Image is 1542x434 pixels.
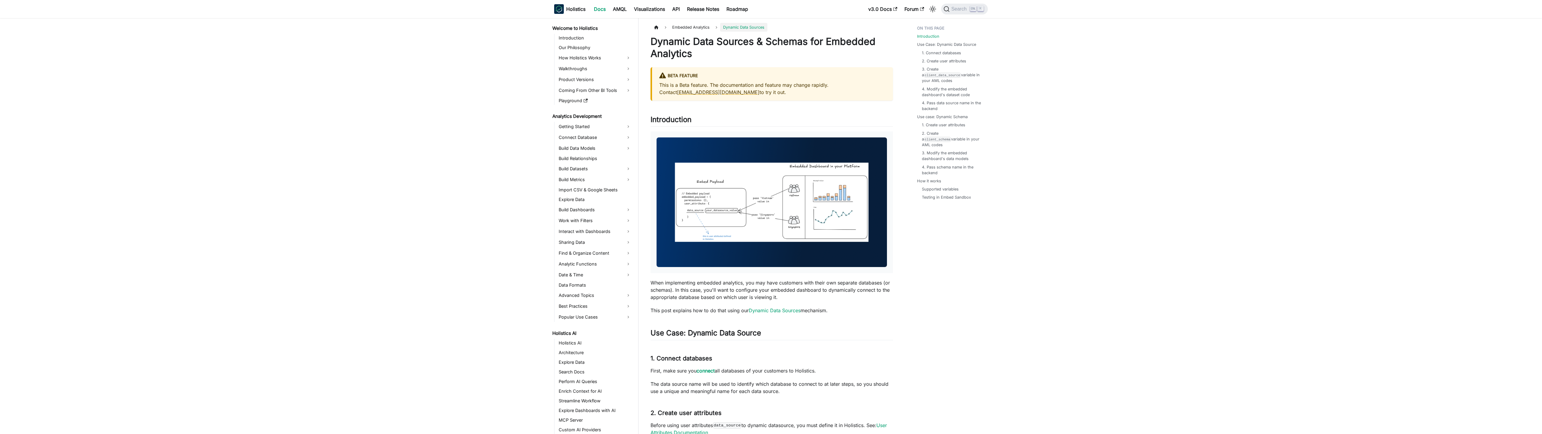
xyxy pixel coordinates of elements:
span: Search [950,6,970,12]
h3: 1. Connect databases [651,355,893,362]
a: API [669,4,683,14]
a: Advanced Topics [557,291,633,300]
h1: Dynamic Data Sources & Schemas for Embedded Analytics [651,36,893,60]
a: Docs [590,4,609,14]
a: Roadmap [723,4,752,14]
a: Visualizations [630,4,669,14]
span: Embedded Analytics [669,23,713,32]
a: Build Relationships [557,154,633,163]
button: Switch between dark and light mode (currently light mode) [928,4,938,14]
a: Sharing Data [557,237,633,247]
a: Streamline Workflow [557,397,633,405]
a: 4. Pass data source name in the backend [922,100,982,112]
code: client_schema [924,137,951,142]
h3: 2. Create user attributes [651,409,893,417]
a: Find & Organize Content [557,248,633,258]
span: Dynamic Data Sources [720,23,767,32]
a: AMQL [609,4,630,14]
a: How it works [917,178,941,184]
a: Playground [557,96,633,105]
a: v3.0 Docs [865,4,901,14]
a: Data Formats [557,281,633,289]
a: Search Docs [557,368,633,376]
code: client_data_source [924,73,961,78]
a: Our Philosophy [557,43,633,52]
a: connect [697,368,715,374]
a: Explore Dashboards with AI [557,406,633,415]
a: 4. Modify the embedded dashboard's dataset code [922,86,982,98]
a: Release Notes [683,4,723,14]
p: The data source name will be used to identify which database to connect to at later steps, so you... [651,380,893,395]
button: Search (Ctrl+K) [941,4,988,14]
a: Work with Filters [557,216,633,225]
a: 2. Create aclient_schemavariable in your AML codes [922,131,982,148]
a: Best Practices [557,301,633,311]
a: Coming From Other BI Tools [557,86,633,95]
a: Product Versions [557,75,633,84]
a: Build Data Models [557,143,633,153]
img: dynamic data source embed [657,137,887,267]
a: Build Metrics [557,175,633,184]
a: 1. Create user attributes [922,122,965,128]
b: Holistics [566,5,585,13]
a: Use case: Dynamic Schema [917,114,968,120]
a: Getting Started [557,122,633,131]
div: BETA FEATURE [659,72,886,80]
a: Introduction [917,33,939,39]
p: This post explains how to do that using our mechanism. [651,307,893,314]
a: Import CSV & Google Sheets [557,186,633,194]
p: This is a Beta feature. The documentation and feature may change rapidly. Contact to try it out. [659,81,886,96]
a: Dynamic Data Sources [749,307,801,313]
a: MCP Server [557,416,633,424]
a: Explore Data [557,358,633,366]
a: 3. Modify the embedded dashboard's data models [922,150,982,162]
a: 1. Connect databases [922,50,961,56]
a: Popular Use Cases [557,312,633,322]
p: First, make sure you all databases of your customers to Holistics. [651,367,893,374]
img: Holistics [554,4,564,14]
a: Holistics AI [551,329,633,338]
a: Enrich Context for AI [557,387,633,395]
a: Connect Database [557,133,633,142]
a: Custom AI Providers [557,426,633,434]
a: Analytic Functions [557,259,633,269]
a: Architecture [557,348,633,357]
a: Testing in Embed Sandbox [922,194,971,200]
nav: Breadcrumbs [651,23,893,32]
a: 2. Create user attributes [922,58,966,64]
a: Walkthroughs [557,64,633,74]
a: Build Dashboards [557,205,633,215]
a: Use Case: Dynamic Data Source [917,42,976,47]
nav: Docs sidebar [548,18,638,434]
a: Explore Data [557,195,633,204]
h2: Use Case: Dynamic Data Source [651,329,893,340]
p: When implementing embedded analytics, you may have customers with their own separate databases (o... [651,279,893,301]
a: Home page [651,23,662,32]
a: Welcome to Holistics [551,24,633,33]
a: Build Datasets [557,164,633,174]
a: Date & Time [557,270,633,280]
a: Interact with Dashboards [557,227,633,236]
a: Forum [901,4,928,14]
a: Supported variables [922,186,959,192]
kbd: K [978,6,984,11]
a: How Holistics Works [557,53,633,63]
h2: Introduction [651,115,893,127]
a: HolisticsHolistics [554,4,585,14]
a: Analytics Development [551,112,633,121]
a: 3. Create aclient_data_sourcevariable in your AML codes [922,66,982,84]
a: Introduction [557,34,633,42]
a: Holistics AI [557,339,633,347]
code: data_source [713,422,741,428]
a: [EMAIL_ADDRESS][DOMAIN_NAME] [677,89,760,95]
a: Perform AI Queries [557,377,633,386]
a: 4. Pass schema name in the backend [922,164,982,176]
